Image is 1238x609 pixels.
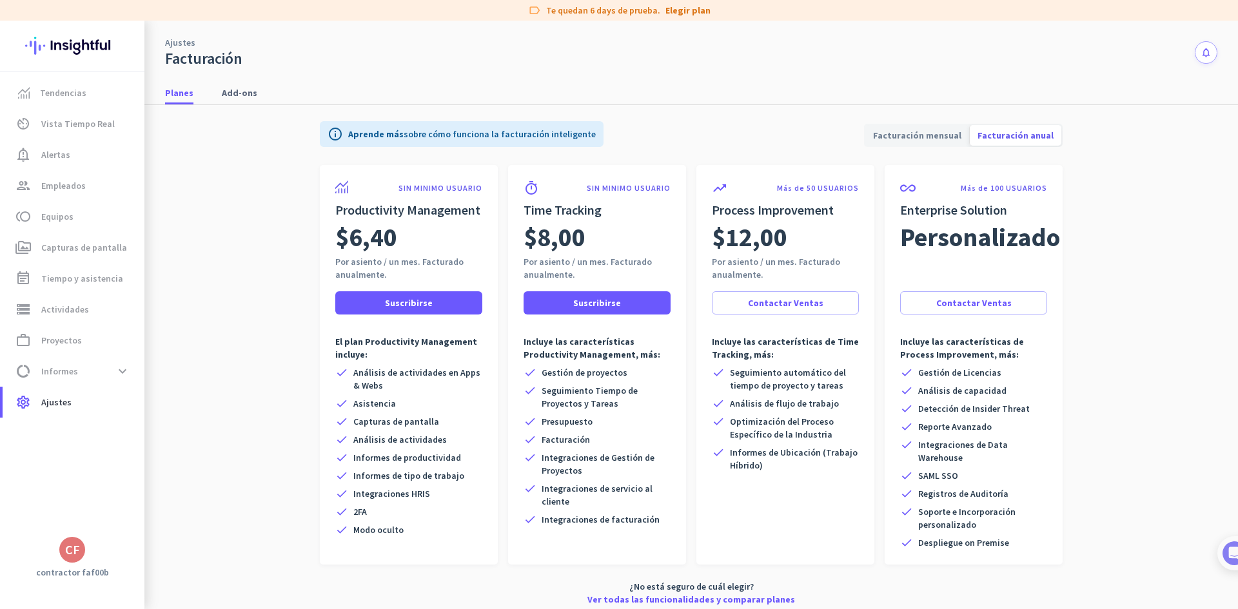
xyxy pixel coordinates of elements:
[3,139,144,170] a: notification_importantAlertas
[900,180,916,196] i: all_inclusive
[730,366,859,392] span: Seguimiento automático del tiempo de proyecto y tareas
[748,296,823,309] span: Contactar Ventas
[15,147,31,162] i: notification_important
[542,433,590,446] span: Facturación
[524,255,671,281] div: Por asiento / un mes. Facturado anualmente.
[712,366,725,379] i: check
[398,183,482,193] p: SIN MINIMO USUARIO
[542,384,671,410] span: Seguimiento Tiempo de Proyectos y Tareas
[353,487,430,500] span: Integraciones HRIS
[918,420,992,433] span: Reporte Avanzado
[900,201,1047,219] h2: Enterprise Solution
[1195,41,1217,64] button: notifications
[730,415,859,441] span: Optimización del Proceso Específico de la Industria
[524,451,536,464] i: check
[3,356,144,387] a: data_usageInformesexpand_more
[335,523,348,536] i: check
[335,291,482,314] button: Suscribirse
[918,384,1007,397] span: Análisis de capacidad
[900,384,913,397] i: check
[165,49,242,68] div: Facturación
[3,325,144,356] a: work_outlineProyectos
[524,415,536,428] i: check
[712,291,859,314] button: Contactar Ventas
[936,296,1012,309] span: Contactar Ventas
[15,271,31,286] i: event_note
[41,240,127,255] span: Capturas de pantalla
[385,296,433,309] span: Suscribirse
[3,77,144,108] a: menu-itemTendencias
[900,487,913,500] i: check
[222,86,257,99] span: Add-ons
[542,513,660,526] span: Integraciones de facturación
[918,366,1001,379] span: Gestión de Licencias
[900,402,913,415] i: check
[15,209,31,224] i: toll
[335,415,348,428] i: check
[524,384,536,397] i: check
[524,482,536,495] i: check
[165,36,195,49] a: Ajustes
[900,291,1047,314] button: Contactar Ventas
[353,505,367,518] span: 2FA
[335,201,482,219] h2: Productivity Management
[573,296,621,309] span: Suscribirse
[712,446,725,459] i: check
[712,415,725,428] i: check
[865,120,969,151] span: Facturación mensual
[335,366,348,379] i: check
[1201,47,1212,58] i: notifications
[712,335,859,361] p: Incluye las características de Time Tracking, más:
[15,116,31,131] i: av_timer
[3,232,144,263] a: perm_mediaCapturas de pantalla
[65,543,80,556] div: CF
[3,170,144,201] a: groupEmpleados
[730,397,839,410] span: Análisis de flujo de trabajo
[918,438,1047,464] span: Integraciones de Data Warehouse
[335,433,348,446] i: check
[665,4,711,17] a: Elegir plan
[970,120,1061,151] span: Facturación anual
[3,201,144,232] a: tollEquipos
[353,415,439,428] span: Capturas de pantalla
[15,240,31,255] i: perm_media
[335,255,482,281] div: Por asiento / un mes. Facturado anualmente.
[587,183,671,193] p: SIN MINIMO USUARIO
[524,291,671,314] button: Suscribirse
[15,363,31,379] i: data_usage
[900,335,1047,361] p: Incluye las características de Process Improvement, más:
[629,580,754,593] span: ¿No está seguro de cuál elegir?
[111,360,134,383] button: expand_more
[348,128,404,140] a: Aprende más
[165,86,193,99] span: Planes
[40,85,86,101] span: Tendencias
[712,255,859,281] div: Por asiento / un mes. Facturado anualmente.
[712,180,727,196] i: trending_up
[524,201,671,219] h2: Time Tracking
[353,433,447,446] span: Análisis de actividades
[353,366,482,392] span: Análisis de actividades en Apps & Webs
[712,201,859,219] h2: Process Improvement
[353,451,461,464] span: Informes de productividad
[918,505,1047,531] span: Soporte e Incorporación personalizado
[15,302,31,317] i: storage
[3,387,144,418] a: settingsAjustes
[15,333,31,348] i: work_outline
[918,536,1009,549] span: Despliegue on Premise
[900,505,913,518] i: check
[18,87,30,99] img: menu-item
[335,505,348,518] i: check
[3,263,144,294] a: event_noteTiempo y asistencia
[353,469,464,482] span: Informes de tipo de trabajo
[15,178,31,193] i: group
[900,536,913,549] i: check
[528,4,541,17] i: label
[900,420,913,433] i: check
[777,183,859,193] p: Más de 50 USUARIOS
[353,397,396,410] span: Asistencia
[900,219,1060,255] span: Personalizado
[712,219,787,255] span: $12,00
[542,366,627,379] span: Gestión de proyectos
[524,219,585,255] span: $8,00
